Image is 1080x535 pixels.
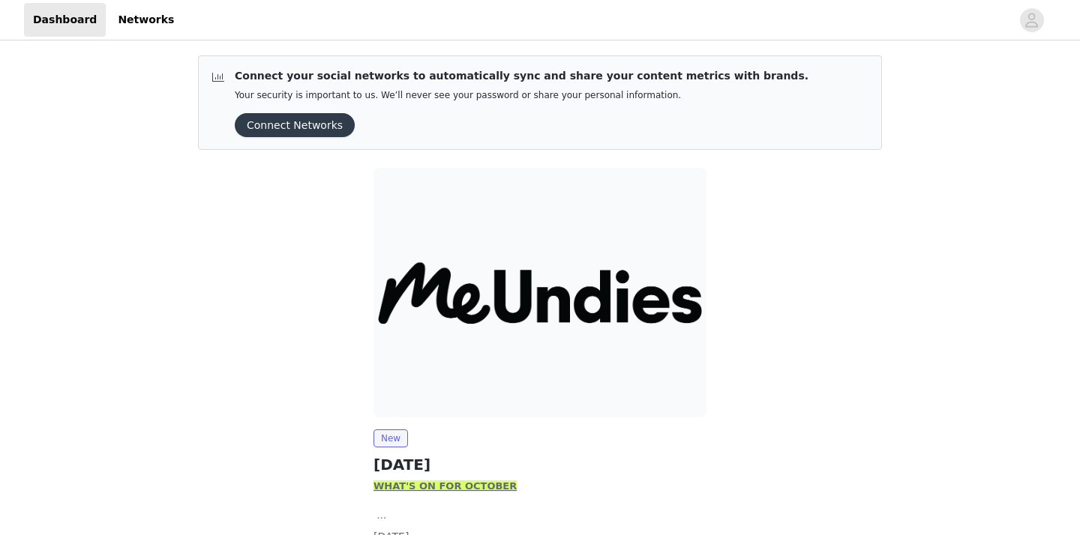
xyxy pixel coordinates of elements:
strong: W [373,480,384,492]
button: Connect Networks [235,113,355,137]
a: Networks [109,3,183,37]
div: avatar [1024,8,1039,32]
a: Dashboard [24,3,106,37]
h2: [DATE] [373,453,706,476]
strong: HAT'S ON FOR OCTOBER [384,480,517,492]
span: New [373,429,408,447]
p: Connect your social networks to automatically sync and share your content metrics with brands. [235,68,808,84]
img: MeUndies [373,168,706,417]
p: Your security is important to us. We’ll never see your password or share your personal information. [235,90,808,101]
